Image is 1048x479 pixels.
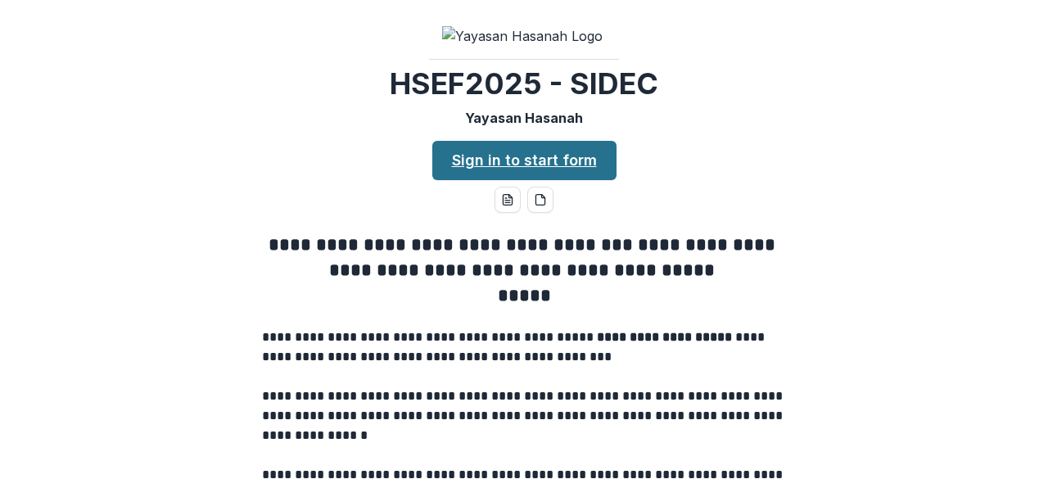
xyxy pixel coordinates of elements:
[527,187,553,213] button: pdf-download
[432,141,617,180] a: Sign in to start form
[442,26,606,46] img: Yayasan Hasanah Logo
[495,187,521,213] button: word-download
[390,66,658,102] h2: HSEF2025 - SIDEC
[465,108,583,128] p: Yayasan Hasanah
